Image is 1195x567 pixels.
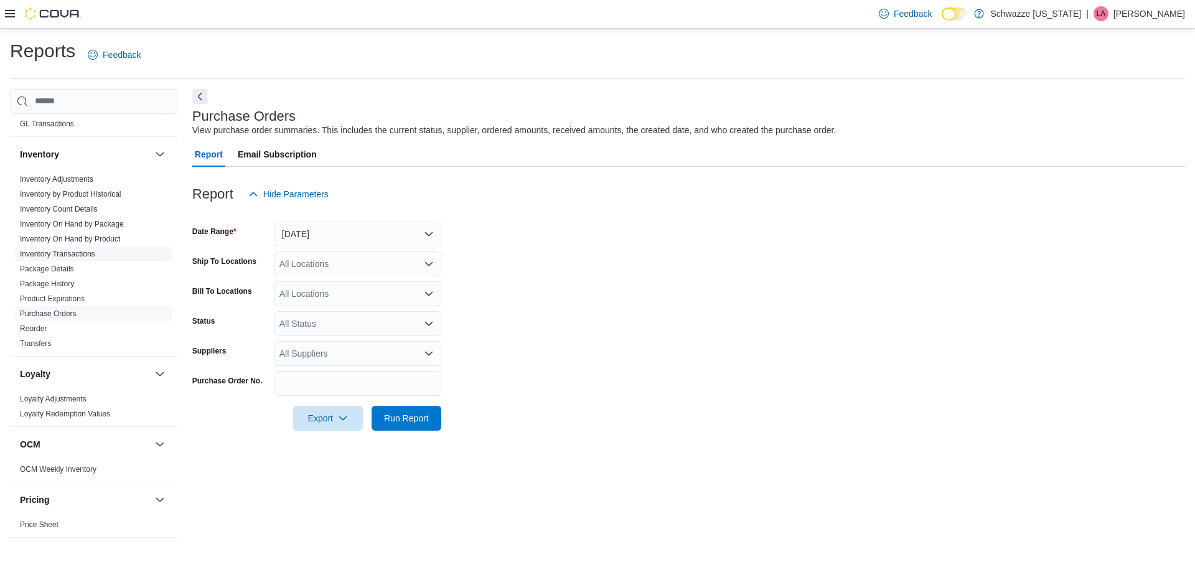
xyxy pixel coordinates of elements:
a: Inventory Count Details [20,205,98,213]
span: Email Subscription [238,142,317,167]
a: OCM Weekly Inventory [20,465,96,474]
p: | [1086,6,1089,21]
a: Inventory On Hand by Package [20,220,124,228]
a: Product Expirations [20,294,85,303]
span: LA [1097,6,1106,21]
a: Inventory Transactions [20,250,95,258]
span: Inventory by Product Historical [20,189,121,199]
span: Feedback [894,7,932,20]
h3: Inventory [20,148,59,161]
a: GL Transactions [20,119,74,128]
span: Reorder [20,324,47,334]
button: Pricing [20,494,150,506]
p: Schwazze [US_STATE] [990,6,1081,21]
h3: Report [192,187,233,202]
h3: Pricing [20,494,49,506]
span: GL Transactions [20,119,74,129]
button: Open list of options [424,259,434,269]
a: Inventory On Hand by Product [20,235,120,243]
label: Bill To Locations [192,286,252,296]
span: Package Details [20,264,74,274]
button: OCM [152,437,167,452]
a: Purchase Orders [20,309,77,318]
a: Package Details [20,265,74,273]
a: Inventory Adjustments [20,175,93,184]
span: OCM Weekly Inventory [20,464,96,474]
span: Loyalty Redemption Values [20,409,110,419]
div: Libby Aragon [1094,6,1108,21]
button: Hide Parameters [243,182,334,207]
button: OCM [20,438,150,451]
div: View purchase order summaries. This includes the current status, supplier, ordered amounts, recei... [192,124,836,137]
span: Purchase Orders [20,309,77,319]
a: Package History [20,279,74,288]
div: OCM [10,462,177,482]
h3: OCM [20,438,40,451]
img: Cova [25,7,81,20]
div: Finance [10,101,177,136]
a: Loyalty Redemption Values [20,410,110,418]
span: Loyalty Adjustments [20,394,87,404]
button: Inventory [152,147,167,162]
p: [PERSON_NAME] [1113,6,1185,21]
h3: Purchase Orders [192,109,296,124]
span: Feedback [103,49,141,61]
span: Price Sheet [20,520,59,530]
button: Export [293,406,363,431]
label: Suppliers [192,346,227,356]
span: Inventory Count Details [20,204,98,214]
a: Reorder [20,324,47,333]
label: Status [192,316,215,326]
input: Dark Mode [942,7,968,21]
span: Hide Parameters [263,188,329,200]
span: Inventory On Hand by Product [20,234,120,244]
span: Inventory On Hand by Package [20,219,124,229]
label: Purchase Order No. [192,376,263,386]
span: Package History [20,279,74,289]
div: Pricing [10,517,177,537]
h1: Reports [10,39,75,63]
div: Loyalty [10,391,177,426]
span: Export [301,406,355,431]
a: Price Sheet [20,520,59,529]
button: Run Report [372,406,441,431]
span: Product Expirations [20,294,85,304]
button: Next [192,89,207,104]
label: Ship To Locations [192,256,256,266]
span: Transfers [20,339,51,349]
span: Run Report [384,412,429,424]
a: Inventory by Product Historical [20,190,121,199]
label: Date Range [192,227,237,237]
button: Loyalty [20,368,150,380]
button: Pricing [152,492,167,507]
div: Inventory [10,172,177,356]
a: Loyalty Adjustments [20,395,87,403]
span: Inventory Adjustments [20,174,93,184]
button: Open list of options [424,289,434,299]
button: [DATE] [274,222,441,246]
button: Loyalty [152,367,167,382]
a: Feedback [874,1,937,26]
button: Open list of options [424,349,434,358]
h3: Loyalty [20,368,50,380]
span: Inventory Transactions [20,249,95,259]
span: Report [195,142,223,167]
a: Feedback [83,42,146,67]
button: Open list of options [424,319,434,329]
a: Transfers [20,339,51,348]
button: Inventory [20,148,150,161]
